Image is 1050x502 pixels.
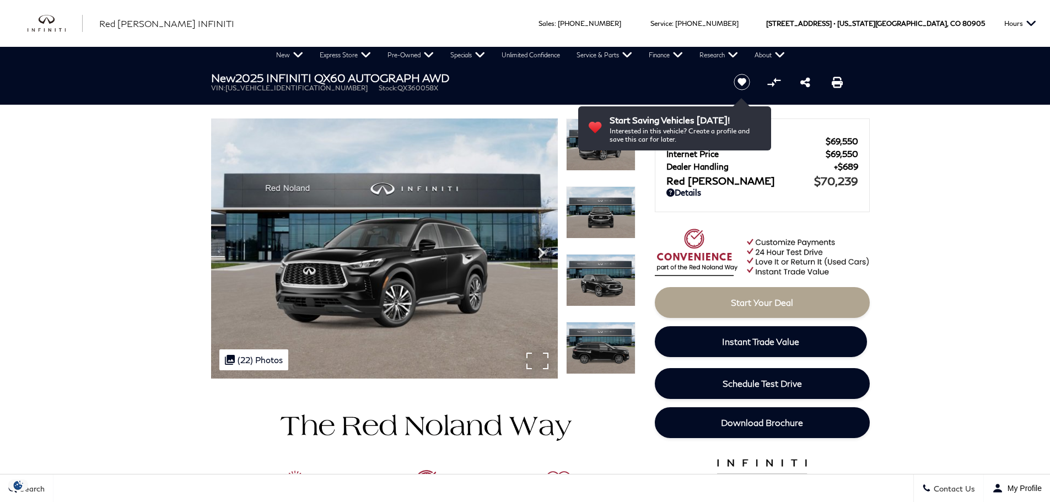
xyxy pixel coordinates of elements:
[834,161,858,171] span: $689
[666,175,814,187] span: Red [PERSON_NAME]
[666,161,858,171] a: Dealer Handling $689
[708,456,816,500] img: infinitipremiumcare.png
[721,417,803,428] span: Download Brochure
[539,19,554,28] span: Sales
[666,174,858,187] a: Red [PERSON_NAME] $70,239
[984,474,1050,502] button: Open user profile menu
[558,19,621,28] a: [PHONE_NUMBER]
[655,407,870,438] a: Download Brochure
[17,484,45,493] span: Search
[211,118,558,379] img: New 2025 MINERAL BLACK INFINITI AUTOGRAPH AWD image 1
[493,47,568,63] a: Unlimited Confidence
[6,479,31,491] img: Opt-Out Icon
[566,254,636,306] img: New 2025 MINERAL BLACK INFINITI AUTOGRAPH AWD image 3
[826,149,858,159] span: $69,550
[730,73,754,91] button: Save vehicle
[530,236,552,269] div: Next
[268,47,793,63] nav: Main Navigation
[554,19,556,28] span: :
[746,47,793,63] a: About
[211,84,225,92] span: VIN:
[655,287,870,318] a: Start Your Deal
[566,322,636,374] img: New 2025 MINERAL BLACK INFINITI AUTOGRAPH AWD image 4
[6,479,31,491] section: Click to Open Cookie Consent Modal
[397,84,438,92] span: QX360058X
[311,47,379,63] a: Express Store
[268,47,311,63] a: New
[722,336,799,347] span: Instant Trade Value
[566,118,636,171] img: New 2025 MINERAL BLACK INFINITI AUTOGRAPH AWD image 1
[731,297,793,307] span: Start Your Deal
[931,484,975,493] span: Contact Us
[826,136,858,146] span: $69,550
[814,174,858,187] span: $70,239
[28,15,83,33] img: INFINITI
[666,136,826,146] span: MSRP
[666,149,826,159] span: Internet Price
[1003,484,1042,493] span: My Profile
[675,19,739,28] a: [PHONE_NUMBER]
[211,72,715,84] h1: 2025 INFINITI QX60 AUTOGRAPH AWD
[723,378,802,388] span: Schedule Test Drive
[766,19,985,28] a: [STREET_ADDRESS] • [US_STATE][GEOGRAPHIC_DATA], CO 80905
[211,71,235,84] strong: New
[666,149,858,159] a: Internet Price $69,550
[666,136,858,146] a: MSRP $69,550
[219,349,288,370] div: (22) Photos
[640,47,691,63] a: Finance
[99,18,234,29] span: Red [PERSON_NAME] INFINITI
[568,47,640,63] a: Service & Parts
[672,19,674,28] span: :
[832,75,843,89] a: Print this New 2025 INFINITI QX60 AUTOGRAPH AWD
[655,326,867,357] a: Instant Trade Value
[379,84,397,92] span: Stock:
[566,186,636,239] img: New 2025 MINERAL BLACK INFINITI AUTOGRAPH AWD image 2
[655,368,870,399] a: Schedule Test Drive
[225,84,368,92] span: [US_VEHICLE_IDENTIFICATION_NUMBER]
[650,19,672,28] span: Service
[28,15,83,33] a: infiniti
[766,74,782,90] button: Compare Vehicle
[442,47,493,63] a: Specials
[800,75,810,89] a: Share this New 2025 INFINITI QX60 AUTOGRAPH AWD
[379,47,442,63] a: Pre-Owned
[666,161,834,171] span: Dealer Handling
[666,187,858,197] a: Details
[99,17,234,30] a: Red [PERSON_NAME] INFINITI
[691,47,746,63] a: Research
